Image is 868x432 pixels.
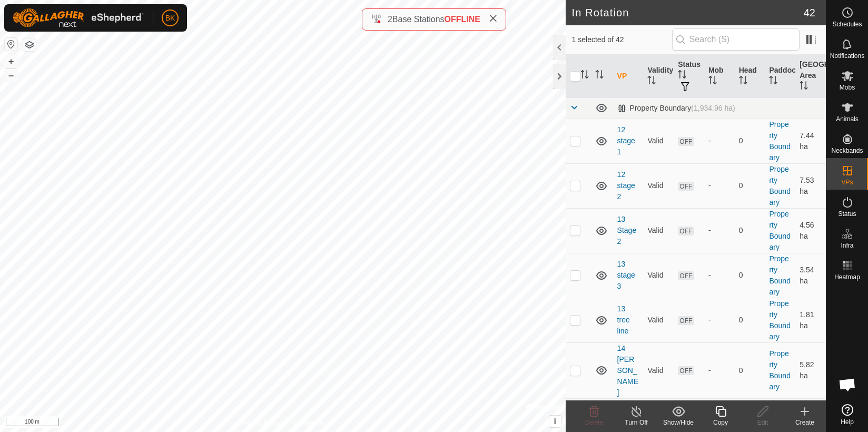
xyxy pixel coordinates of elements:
[678,366,694,375] span: OFF
[735,163,765,208] td: 0
[739,77,747,86] p-sorticon: Activate to sort
[841,179,853,185] span: VPs
[165,13,175,24] span: BK
[595,72,604,80] p-sorticon: Activate to sort
[765,55,795,98] th: Paddock
[795,163,826,208] td: 7.53 ha
[769,210,790,251] a: Property Boundary
[392,15,445,24] span: Base Stations
[580,72,589,80] p-sorticon: Activate to sort
[5,69,17,82] button: –
[832,369,863,400] a: Open chat
[617,260,635,290] a: 13 stage 3
[13,8,144,27] img: Gallagher Logo
[735,253,765,298] td: 0
[241,418,281,428] a: Privacy Policy
[795,55,826,98] th: [GEOGRAPHIC_DATA] Area
[784,418,826,427] div: Create
[572,34,672,45] span: 1 selected of 42
[5,55,17,68] button: +
[445,15,480,24] span: OFFLINE
[840,84,855,91] span: Mobs
[572,6,804,19] h2: In Rotation
[643,342,674,398] td: Valid
[388,15,392,24] span: 2
[699,418,742,427] div: Copy
[831,148,863,154] span: Neckbands
[672,28,800,51] input: Search (S)
[708,77,717,86] p-sorticon: Activate to sort
[549,416,561,427] button: i
[708,180,731,191] div: -
[647,77,656,86] p-sorticon: Activate to sort
[735,55,765,98] th: Head
[708,135,731,146] div: -
[795,298,826,342] td: 1.81 ha
[804,5,815,21] span: 42
[708,225,731,236] div: -
[678,182,694,191] span: OFF
[838,211,856,217] span: Status
[643,55,674,98] th: Validity
[834,274,860,280] span: Heatmap
[769,165,790,207] a: Property Boundary
[5,38,17,51] button: Reset Map
[617,215,637,246] a: 13 Stage 2
[617,344,638,397] a: 14 [PERSON_NAME]
[708,270,731,281] div: -
[795,208,826,253] td: 4.56 ha
[643,253,674,298] td: Valid
[832,21,862,27] span: Schedules
[826,400,868,429] a: Help
[23,38,36,51] button: Map Layers
[617,104,735,113] div: Property Boundary
[830,53,864,59] span: Notifications
[742,418,784,427] div: Edit
[643,208,674,253] td: Valid
[678,227,694,235] span: OFF
[615,418,657,427] div: Turn Off
[800,83,808,91] p-sorticon: Activate to sort
[617,125,635,156] a: 12 stage 1
[841,419,854,425] span: Help
[769,299,790,341] a: Property Boundary
[769,254,790,296] a: Property Boundary
[657,418,699,427] div: Show/Hide
[836,116,859,122] span: Animals
[735,119,765,163] td: 0
[769,349,790,391] a: Property Boundary
[643,119,674,163] td: Valid
[735,342,765,398] td: 0
[795,342,826,398] td: 5.82 ha
[735,298,765,342] td: 0
[708,315,731,326] div: -
[617,305,630,335] a: 13 tree line
[554,417,556,426] span: i
[795,253,826,298] td: 3.54 ha
[678,137,694,146] span: OFF
[704,55,735,98] th: Mob
[795,119,826,163] td: 7.44 ha
[674,55,704,98] th: Status
[617,170,635,201] a: 12 stage 2
[585,419,604,426] span: Delete
[678,316,694,325] span: OFF
[691,104,735,112] span: (1,934.96 ha)
[708,365,731,376] div: -
[678,72,686,80] p-sorticon: Activate to sort
[643,163,674,208] td: Valid
[293,418,324,428] a: Contact Us
[643,298,674,342] td: Valid
[613,55,644,98] th: VP
[841,242,853,249] span: Infra
[678,271,694,280] span: OFF
[769,120,790,162] a: Property Boundary
[769,77,777,86] p-sorticon: Activate to sort
[735,208,765,253] td: 0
